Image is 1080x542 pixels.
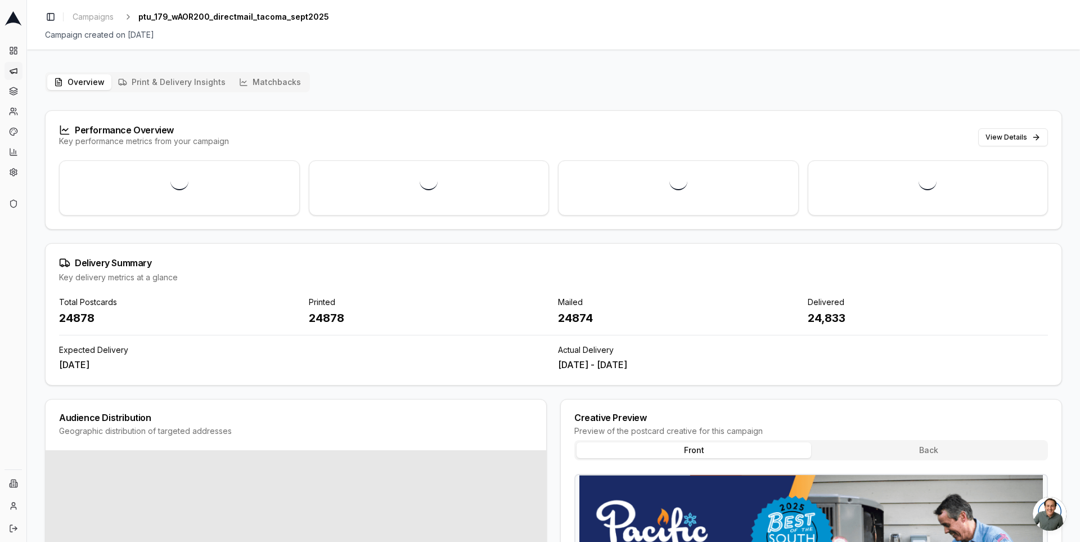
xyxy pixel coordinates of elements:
[811,442,1046,458] button: Back
[59,413,533,422] div: Audience Distribution
[68,9,329,25] nav: breadcrumb
[59,136,229,147] div: Key performance metrics from your campaign
[59,257,1048,268] div: Delivery Summary
[59,425,533,437] div: Geographic distribution of targeted addresses
[45,29,1062,41] div: Campaign created on [DATE]
[574,425,1048,437] div: Preview of the postcard creative for this campaign
[47,74,111,90] button: Overview
[73,11,114,23] span: Campaigns
[59,358,549,371] div: [DATE]
[59,310,300,326] div: 24878
[138,11,329,23] span: ptu_179_wAOR200_directmail_tacoma_sept2025
[808,297,1048,308] div: Delivered
[558,344,1048,356] div: Actual Delivery
[59,297,300,308] div: Total Postcards
[978,128,1048,146] button: View Details
[558,358,1048,371] div: [DATE] - [DATE]
[577,442,811,458] button: Front
[574,413,1048,422] div: Creative Preview
[59,272,1048,283] div: Key delivery metrics at a glance
[808,310,1048,326] div: 24,833
[232,74,308,90] button: Matchbacks
[558,297,799,308] div: Mailed
[111,74,232,90] button: Print & Delivery Insights
[309,310,550,326] div: 24878
[558,310,799,326] div: 24874
[59,124,229,136] div: Performance Overview
[4,519,22,537] button: Log out
[1033,497,1066,531] div: Open chat
[59,344,549,356] div: Expected Delivery
[68,9,118,25] a: Campaigns
[309,297,550,308] div: Printed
